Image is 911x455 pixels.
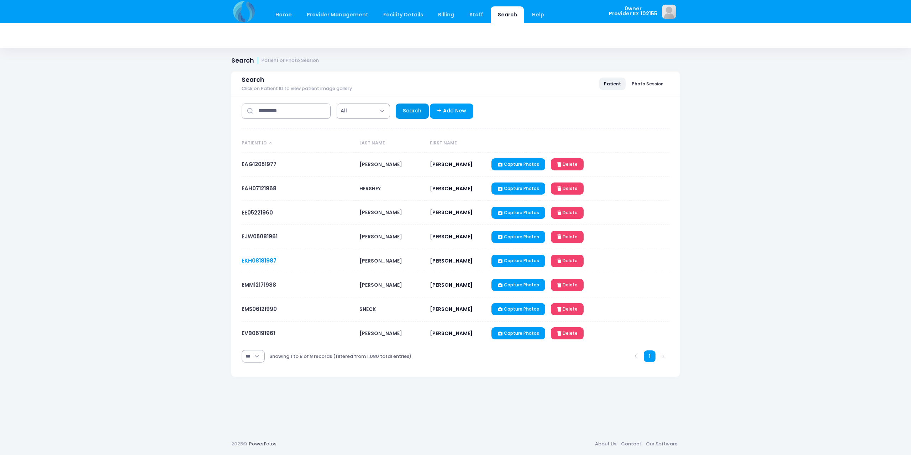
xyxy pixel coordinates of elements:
[491,255,545,267] a: Capture Photos
[430,257,473,264] span: [PERSON_NAME]
[430,233,473,240] span: [PERSON_NAME]
[551,231,584,243] a: Delete
[242,86,352,91] span: Click on Patient ID to view patient image gallery
[551,279,584,291] a: Delete
[491,6,524,23] a: Search
[491,231,545,243] a: Capture Photos
[430,161,473,168] span: [PERSON_NAME]
[242,233,278,240] a: EJW05081961
[644,350,655,362] a: 1
[231,57,319,64] h1: Search
[359,233,402,240] span: [PERSON_NAME]
[599,78,626,90] a: Patient
[430,185,473,192] span: [PERSON_NAME]
[430,209,473,216] span: [PERSON_NAME]
[341,107,347,115] span: All
[242,209,273,216] a: EE05221960
[643,438,680,450] a: Our Software
[551,327,584,339] a: Delete
[359,257,402,264] span: [PERSON_NAME]
[262,58,319,63] small: Patient or Photo Session
[396,104,429,119] a: Search
[430,281,473,289] span: [PERSON_NAME]
[491,158,545,170] a: Capture Photos
[242,134,356,153] th: Patient ID: activate to sort column descending
[551,182,584,195] a: Delete
[242,305,277,313] a: EMS06121990
[627,78,668,90] a: Photo Session
[242,76,264,84] span: Search
[269,348,411,365] div: Showing 1 to 8 of 8 records (filtered from 1,080 total entries)
[430,330,473,337] span: [PERSON_NAME]
[427,134,488,153] th: First Name: activate to sort column ascending
[462,6,490,23] a: Staff
[491,182,545,195] a: Capture Photos
[491,303,545,315] a: Capture Photos
[551,255,584,267] a: Delete
[430,306,473,313] span: [PERSON_NAME]
[359,330,402,337] span: [PERSON_NAME]
[337,104,390,119] span: All
[551,158,584,170] a: Delete
[491,279,545,291] a: Capture Photos
[268,6,299,23] a: Home
[609,6,657,16] span: 0wner Provider ID: 102155
[430,104,474,119] a: Add New
[491,207,545,219] a: Capture Photos
[431,6,461,23] a: Billing
[376,6,430,23] a: Facility Details
[525,6,551,23] a: Help
[242,257,277,264] a: EKH08181987
[359,185,381,192] span: HERSHEY
[231,440,247,447] span: 2025©
[662,5,676,19] img: image
[491,327,545,339] a: Capture Photos
[618,438,643,450] a: Contact
[242,281,276,289] a: EMM12171988
[242,160,277,168] a: EAG12051977
[359,161,402,168] span: [PERSON_NAME]
[593,438,618,450] a: About Us
[242,185,277,192] a: EAH07121968
[300,6,375,23] a: Provider Management
[242,329,275,337] a: EVB06191961
[551,207,584,219] a: Delete
[356,134,427,153] th: Last Name: activate to sort column ascending
[359,281,402,289] span: [PERSON_NAME]
[249,440,277,447] a: PowerFotos
[359,306,376,313] span: SNECK
[551,303,584,315] a: Delete
[359,209,402,216] span: [PERSON_NAME]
